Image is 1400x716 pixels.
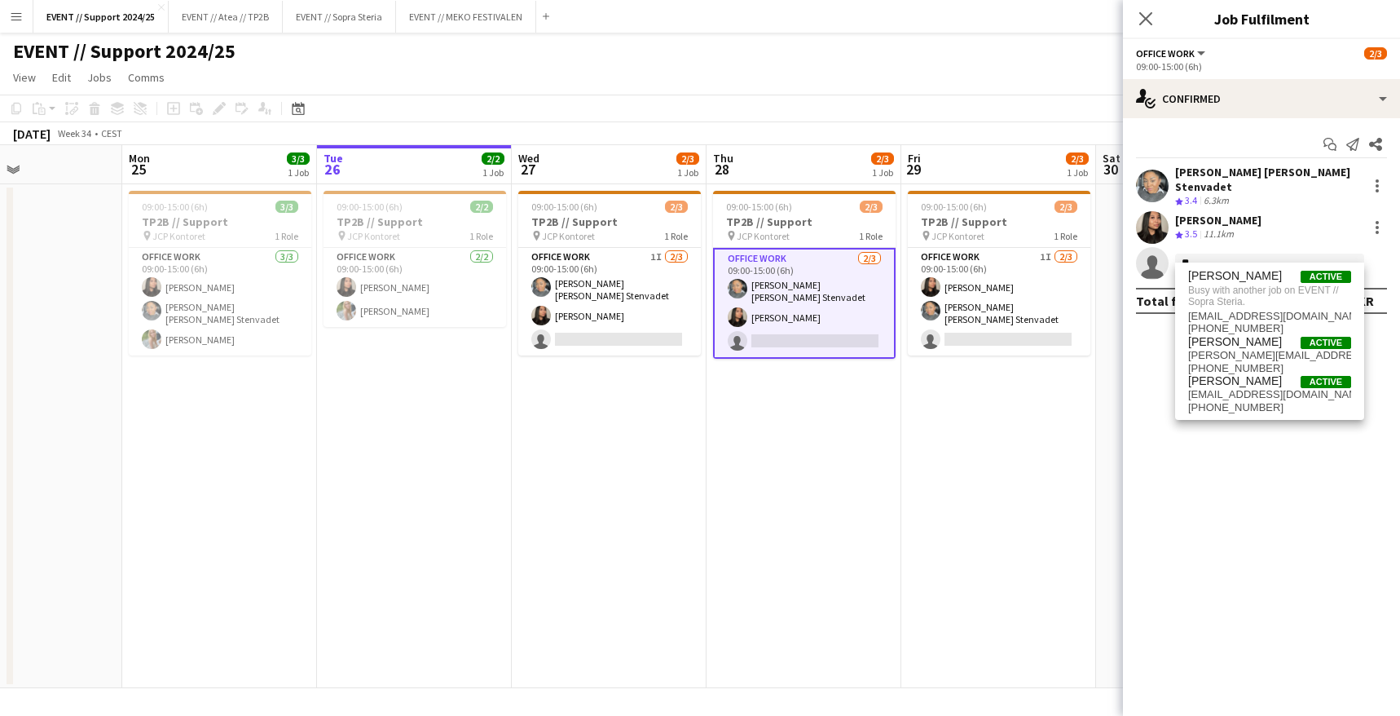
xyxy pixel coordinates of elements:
span: 09:00-15:00 (6h) [921,201,987,213]
div: 1 Job [288,166,309,179]
div: Total fee [1136,293,1191,309]
button: EVENT // Sopra Steria [283,1,396,33]
button: EVENT // MEKO FESTIVALEN [396,1,536,33]
a: Jobs [81,67,118,88]
app-card-role: Office work1I2/309:00-15:00 (6h)[PERSON_NAME][PERSON_NAME] [PERSON_NAME] Stenvadet [908,248,1090,356]
span: 09:00-15:00 (6h) [726,201,792,213]
span: juliamathisenstrom@gmail.com [1188,388,1351,401]
span: 1 Role [1054,230,1077,242]
app-card-role: Office work2/309:00-15:00 (6h)[PERSON_NAME] [PERSON_NAME] Stenvadet[PERSON_NAME] [713,248,896,359]
span: 25 [126,160,150,179]
span: 2/3 [860,201,883,213]
span: Active [1301,376,1351,388]
span: +4792691411 [1188,322,1351,335]
h3: TP2B // Support [129,214,311,229]
span: 30 [1100,160,1120,179]
button: EVENT // Support 2024/25 [33,1,169,33]
div: 09:00-15:00 (6h) [1136,60,1387,73]
span: +4746406844 [1188,362,1351,375]
span: 2/2 [470,201,493,213]
h3: TP2B // Support [908,214,1090,229]
app-card-role: Office work1I2/309:00-15:00 (6h)[PERSON_NAME] [PERSON_NAME] Stenvadet[PERSON_NAME] [518,248,701,356]
span: 2/3 [665,201,688,213]
span: 2/3 [1066,152,1089,165]
span: Mon [129,151,150,166]
app-job-card: 09:00-15:00 (6h)2/2TP2B // Support JCP Kontoret1 RoleOffice work2/209:00-15:00 (6h)[PERSON_NAME][... [324,191,506,327]
span: Wed [518,151,539,166]
app-job-card: 09:00-15:00 (6h)2/3TP2B // Support JCP Kontoret1 RoleOffice work1I2/309:00-15:00 (6h)[PERSON_NAME... [908,191,1090,356]
span: JCP Kontoret [737,230,790,242]
span: Busy with another job on EVENT // Sopra Steria. [1188,283,1351,310]
span: 3/3 [275,201,298,213]
a: Comms [121,67,171,88]
h1: EVENT // Support 2024/25 [13,39,236,64]
span: 2/2 [482,152,504,165]
a: View [7,67,42,88]
span: 09:00-15:00 (6h) [142,201,208,213]
span: Julia Mathisen [1188,374,1282,388]
span: 3.5 [1185,228,1197,240]
h3: TP2B // Support [324,214,506,229]
span: Julia Iversen [1188,335,1282,349]
span: 29 [905,160,921,179]
div: 1 Job [677,166,698,179]
h3: TP2B // Support [713,214,896,229]
span: 27 [516,160,539,179]
span: Julia Holme [1188,269,1282,283]
span: Jobs [87,70,112,85]
div: [PERSON_NAME] [PERSON_NAME] Stenvadet [1175,165,1361,194]
span: Tue [324,151,343,166]
div: 1 Job [1067,166,1088,179]
button: Office work [1136,47,1208,60]
span: 1 Role [275,230,298,242]
span: 1 Role [664,230,688,242]
app-card-role: Office work2/209:00-15:00 (6h)[PERSON_NAME][PERSON_NAME] [324,248,506,327]
span: Edit [52,70,71,85]
button: EVENT // Atea // TP2B [169,1,283,33]
div: [DATE] [13,126,51,142]
span: julia.iversen2005@outlook.com [1188,349,1351,362]
span: Fri [908,151,921,166]
span: 28 [711,160,733,179]
a: Edit [46,67,77,88]
span: 2/3 [1054,201,1077,213]
span: 2/3 [676,152,699,165]
span: JCP Kontoret [931,230,984,242]
span: 26 [321,160,343,179]
span: 3.4 [1185,194,1197,206]
span: 09:00-15:00 (6h) [531,201,597,213]
span: 1 Role [859,230,883,242]
div: Confirmed [1123,79,1400,118]
span: +4792026311 [1188,401,1351,414]
div: 1 Job [482,166,504,179]
span: View [13,70,36,85]
span: 2/3 [1364,47,1387,60]
span: Sat [1103,151,1120,166]
app-job-card: 09:00-15:00 (6h)2/3TP2B // Support JCP Kontoret1 RoleOffice work1I2/309:00-15:00 (6h)[PERSON_NAME... [518,191,701,356]
span: Week 34 [54,127,95,139]
span: 2/3 [871,152,894,165]
span: JCP Kontoret [347,230,400,242]
span: juliaholme@hotmail.no [1188,310,1351,323]
span: Thu [713,151,733,166]
app-job-card: 09:00-15:00 (6h)2/3TP2B // Support JCP Kontoret1 RoleOffice work2/309:00-15:00 (6h)[PERSON_NAME] ... [713,191,896,359]
app-job-card: 09:00-15:00 (6h)3/3TP2B // Support JCP Kontoret1 RoleOffice work3/309:00-15:00 (6h)[PERSON_NAME][... [129,191,311,356]
span: Active [1301,271,1351,283]
h3: Job Fulfilment [1123,8,1400,29]
span: Comms [128,70,165,85]
span: 3/3 [287,152,310,165]
div: CEST [101,127,122,139]
div: 6.3km [1200,194,1232,208]
span: 09:00-15:00 (6h) [337,201,403,213]
div: 11.1km [1200,228,1237,241]
span: 1 Role [469,230,493,242]
div: [PERSON_NAME] [1175,213,1261,228]
h3: TP2B // Support [518,214,701,229]
span: Active [1301,337,1351,349]
span: Office work [1136,47,1195,60]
